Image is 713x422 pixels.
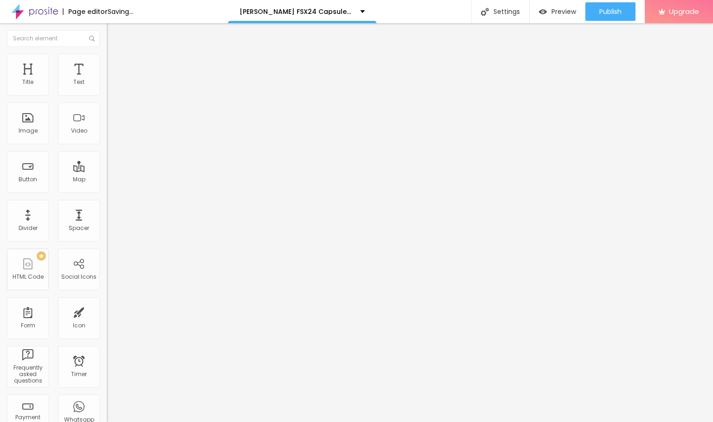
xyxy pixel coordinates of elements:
[530,2,585,21] button: Preview
[108,8,133,15] div: Saving...
[13,274,44,280] div: HTML Code
[71,128,87,134] div: Video
[7,30,100,47] input: Search element
[61,274,97,280] div: Social Icons
[73,176,85,183] div: Map
[481,8,489,16] img: Icone
[240,8,353,15] p: [PERSON_NAME] FSX24 Capsules Netherlands Dagelijkse Ondersteuning voor Fysieke en Mentale Prestaties
[599,8,622,15] span: Publish
[19,225,38,231] div: Divider
[73,322,85,329] div: Icon
[669,7,699,15] span: Upgrade
[71,371,87,377] div: Timer
[19,128,38,134] div: Image
[73,79,84,85] div: Text
[551,8,576,15] span: Preview
[22,79,33,85] div: Title
[63,8,108,15] div: Page editor
[585,2,635,21] button: Publish
[9,364,46,384] div: Frequently asked questions
[539,8,547,16] img: view-1.svg
[107,23,713,422] iframe: Editor
[69,225,89,231] div: Spacer
[21,322,35,329] div: Form
[19,176,37,183] div: Button
[89,36,95,41] img: Icone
